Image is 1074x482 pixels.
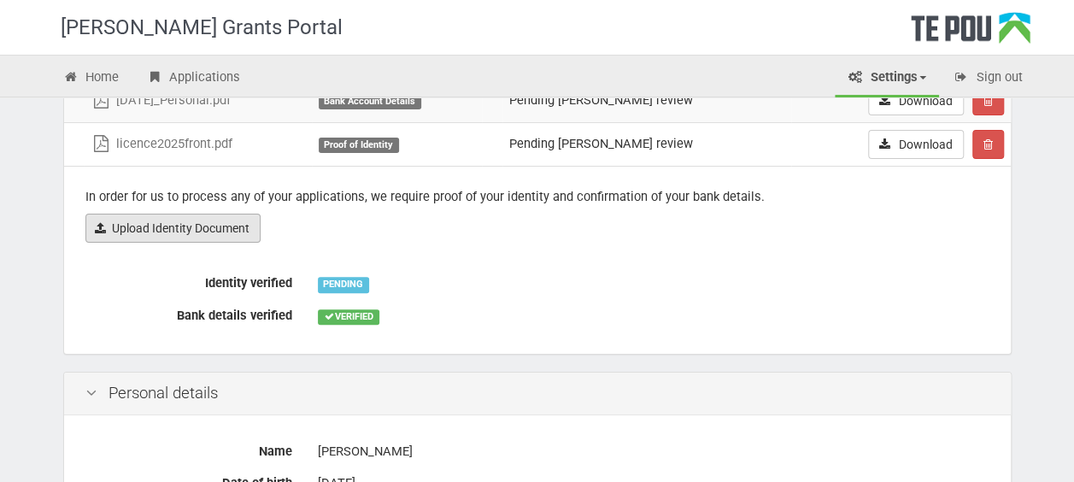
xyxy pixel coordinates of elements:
a: Download [868,130,964,159]
a: Settings [835,60,939,97]
a: Home [50,60,132,97]
div: Bank Account Details [319,94,421,109]
td: Pending [PERSON_NAME] review [502,122,791,166]
div: Te Pou Logo [911,12,1030,55]
div: VERIFIED [318,309,379,325]
div: Personal details [64,373,1011,415]
a: [DATE]_Personal.pdf [91,92,231,108]
a: Applications [133,60,253,97]
a: licence2025front.pdf [91,136,232,151]
a: Upload Identity Document [85,214,261,243]
p: In order for us to process any of your applications, we require proof of your identity and confir... [85,188,989,206]
div: PENDING [318,277,369,292]
div: Proof of Identity [319,138,399,153]
td: Pending [PERSON_NAME] review [502,79,791,123]
div: [PERSON_NAME] [318,437,989,467]
label: Bank details verified [73,301,305,325]
a: Download [868,86,964,115]
a: Sign out [941,60,1036,97]
label: Identity verified [73,268,305,292]
label: Name [73,437,305,461]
